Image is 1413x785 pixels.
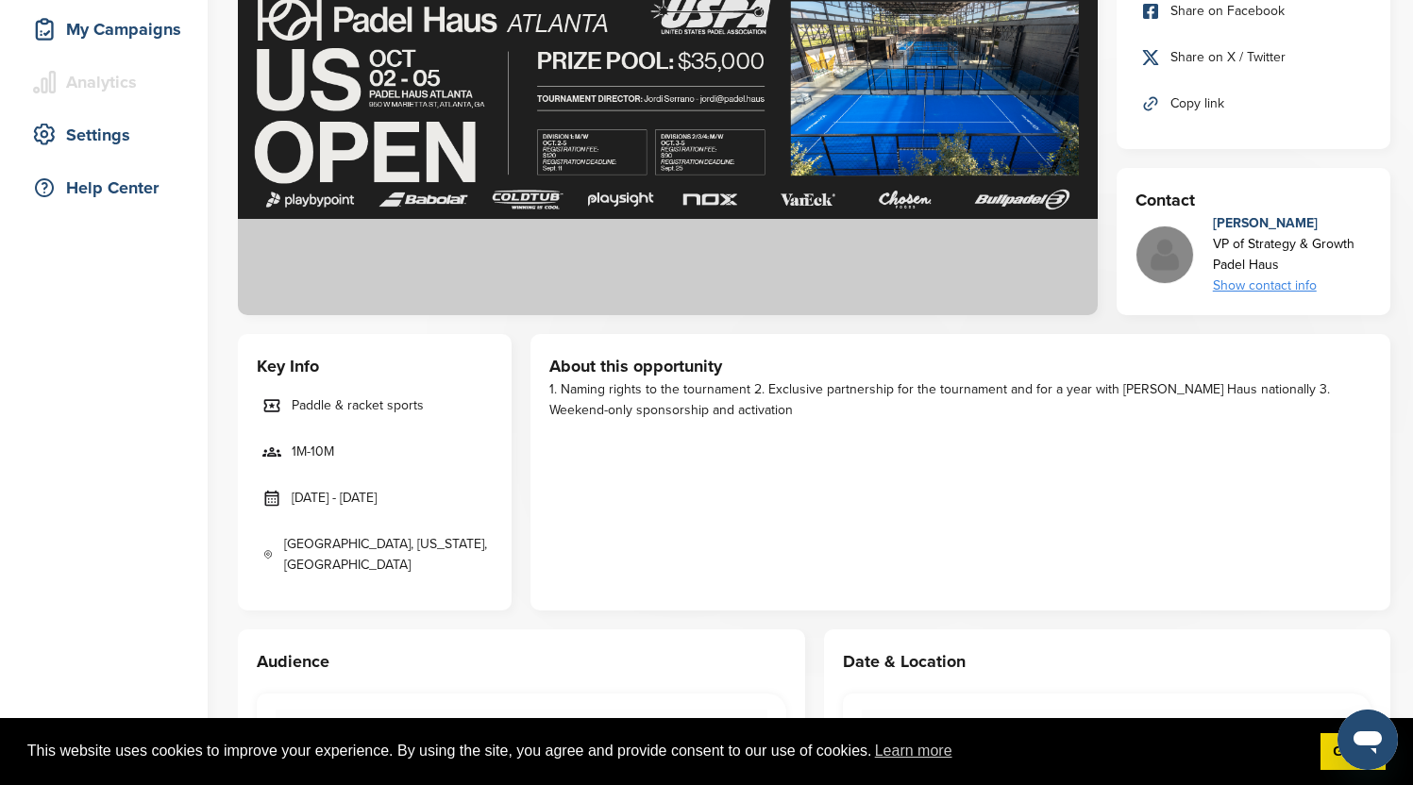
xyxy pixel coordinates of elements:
a: dismiss cookie message [1320,733,1386,771]
a: learn more about cookies [872,737,955,765]
div: Padel Haus [1213,255,1354,276]
span: This website uses cookies to improve your experience. By using the site, you agree and provide co... [27,737,1305,765]
a: My Campaigns [19,8,189,51]
div: Settings [28,118,189,152]
div: My Campaigns [28,12,189,46]
a: Copy link [1135,84,1371,124]
img: Missing [1136,226,1193,283]
span: Copy link [1170,93,1224,114]
a: Settings [19,113,189,157]
div: Show contact info [1213,276,1354,296]
h3: Contact [1135,187,1371,213]
div: VP of Strategy & Growth [1213,234,1354,255]
span: [DATE] - [DATE] [292,488,377,509]
iframe: Button to launch messaging window [1337,710,1398,770]
span: [GEOGRAPHIC_DATA], [US_STATE], [GEOGRAPHIC_DATA] [284,534,487,576]
div: [PERSON_NAME] [1213,213,1354,234]
span: Share on X / Twitter [1170,47,1286,68]
div: Analytics [28,65,189,99]
div: Help Center [28,171,189,205]
a: Analytics [19,60,189,104]
div: 1. Naming rights to the tournament 2. Exclusive partnership for the tournament and for a year wit... [549,379,1371,421]
span: Paddle & racket sports [292,395,424,416]
span: Share on Facebook [1170,1,1285,22]
h3: About this opportunity [549,353,1371,379]
a: Help Center [19,166,189,209]
a: Share on X / Twitter [1135,38,1371,77]
span: 1M-10M [292,442,334,462]
h3: Audience [257,648,786,675]
h3: Key Info [257,353,493,379]
h3: Date & Location [843,648,1372,675]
